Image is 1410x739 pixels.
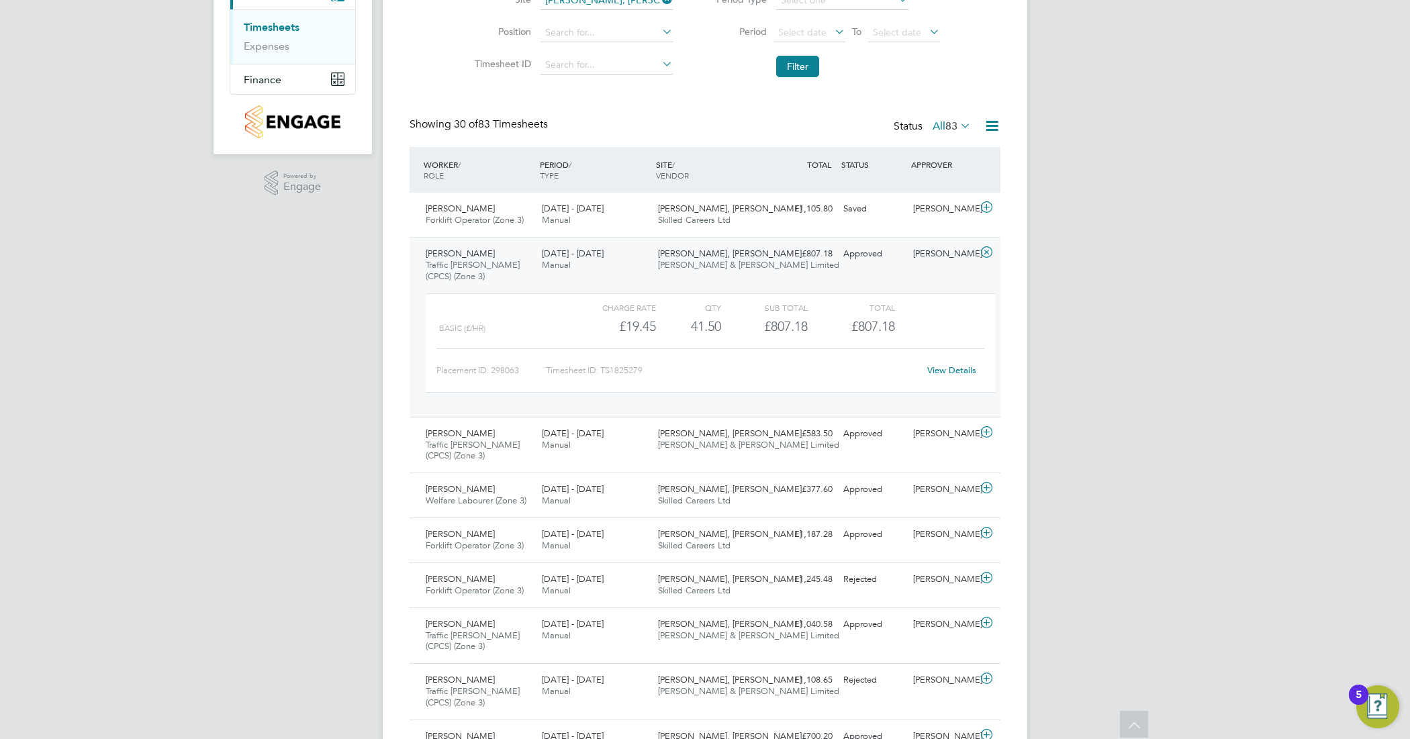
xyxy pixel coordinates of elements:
div: [PERSON_NAME] [908,669,978,691]
div: Rejected [838,669,908,691]
span: Manual [542,540,571,551]
button: Filter [776,56,819,77]
span: Finance [244,73,281,86]
span: [PERSON_NAME], [PERSON_NAME] [658,248,802,259]
div: £1,108.65 [768,669,838,691]
label: All [933,119,971,133]
span: Skilled Careers Ltd [658,585,731,596]
div: STATUS [838,152,908,177]
div: £377.60 [768,479,838,501]
span: [PERSON_NAME] [426,573,495,585]
span: [PERSON_NAME] [426,203,495,214]
span: Manual [542,259,571,270]
label: Timesheet ID [471,58,531,70]
span: [DATE] - [DATE] [542,618,604,630]
img: countryside-properties-logo-retina.png [245,105,340,138]
a: Powered byEngage [265,170,322,196]
div: £807.18 [721,315,808,338]
div: Placement ID: 298063 [436,360,546,381]
div: Timesheet ID: TS1825279 [546,360,919,381]
a: Timesheets [244,21,299,34]
div: Saved [838,198,908,220]
div: Approved [838,524,908,546]
div: [PERSON_NAME] [908,524,978,546]
button: Finance [230,64,355,94]
div: [PERSON_NAME] [908,613,978,636]
div: [PERSON_NAME] [908,479,978,501]
div: [PERSON_NAME] [908,569,978,591]
div: [PERSON_NAME] [908,198,978,220]
span: [PERSON_NAME], [PERSON_NAME] [658,528,802,540]
span: Traffic [PERSON_NAME] (CPCS) (Zone 3) [426,439,520,462]
span: [DATE] - [DATE] [542,248,604,259]
div: Approved [838,423,908,445]
span: Manual [542,439,571,450]
span: [DATE] - [DATE] [542,203,604,214]
div: £1,040.58 [768,613,838,636]
span: [PERSON_NAME] & [PERSON_NAME] Limited [658,439,839,450]
span: Engage [283,181,321,193]
div: [PERSON_NAME] [908,243,978,265]
span: [PERSON_NAME] [426,528,495,540]
span: Manual [542,495,571,506]
span: [DATE] - [DATE] [542,573,604,585]
span: / [672,159,675,170]
label: Position [471,26,531,38]
span: Manual [542,685,571,697]
div: £1,187.28 [768,524,838,546]
span: 30 of [454,117,478,131]
span: [PERSON_NAME] [426,428,495,439]
span: To [848,23,865,40]
span: [DATE] - [DATE] [542,674,604,685]
div: QTY [656,299,721,315]
a: Expenses [244,40,289,52]
div: Timesheets [230,9,355,64]
div: £1,105.80 [768,198,838,220]
span: Select date [778,26,827,38]
a: Go to home page [230,105,356,138]
span: Forklift Operator (Zone 3) [426,540,524,551]
span: [PERSON_NAME], [PERSON_NAME] [658,674,802,685]
span: Skilled Careers Ltd [658,214,731,226]
span: [PERSON_NAME], [PERSON_NAME] [658,483,802,495]
div: APPROVER [908,152,978,177]
span: [PERSON_NAME], [PERSON_NAME] [658,618,802,630]
div: SITE [653,152,769,187]
span: / [569,159,571,170]
label: Period [706,26,767,38]
span: ROLE [424,170,444,181]
button: Open Resource Center, 5 new notifications [1356,685,1399,728]
span: [PERSON_NAME] & [PERSON_NAME] Limited [658,685,839,697]
div: Charge rate [569,299,656,315]
span: [PERSON_NAME], [PERSON_NAME] [658,428,802,439]
span: Skilled Careers Ltd [658,540,731,551]
span: [PERSON_NAME] & [PERSON_NAME] Limited [658,259,839,270]
input: Search for... [540,56,673,75]
div: Sub Total [721,299,808,315]
span: TYPE [540,170,559,181]
span: [DATE] - [DATE] [542,428,604,439]
div: Showing [410,117,551,132]
span: [PERSON_NAME] [426,618,495,630]
span: Forklift Operator (Zone 3) [426,214,524,226]
span: Powered by [283,170,321,182]
span: Welfare Labourer (Zone 3) [426,495,526,506]
div: Approved [838,479,908,501]
div: [PERSON_NAME] [908,423,978,445]
span: Manual [542,214,571,226]
span: TOTAL [807,159,831,170]
span: Traffic [PERSON_NAME] (CPCS) (Zone 3) [426,685,520,708]
span: [PERSON_NAME], [PERSON_NAME] [658,573,802,585]
span: [DATE] - [DATE] [542,528,604,540]
span: Manual [542,630,571,641]
div: 41.50 [656,315,721,338]
span: 83 Timesheets [454,117,548,131]
div: £19.45 [569,315,656,338]
span: Traffic [PERSON_NAME] (CPCS) (Zone 3) [426,630,520,652]
span: [PERSON_NAME] [426,483,495,495]
span: Basic (£/HR) [439,324,485,333]
div: PERIOD [536,152,653,187]
span: / [458,159,461,170]
div: WORKER [420,152,536,187]
a: View Details [927,364,976,376]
